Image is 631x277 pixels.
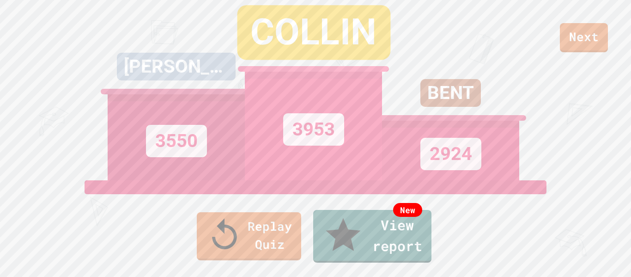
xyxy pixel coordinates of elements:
a: Next [560,23,608,52]
div: BENT [420,79,481,107]
a: Replay Quiz [197,212,301,260]
div: [PERSON_NAME] [117,53,236,80]
div: 3550 [146,125,207,157]
a: View report [313,210,431,263]
div: New [393,203,422,217]
div: 3953 [283,113,344,146]
div: 2924 [420,138,481,170]
div: COLLIN [237,5,390,60]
